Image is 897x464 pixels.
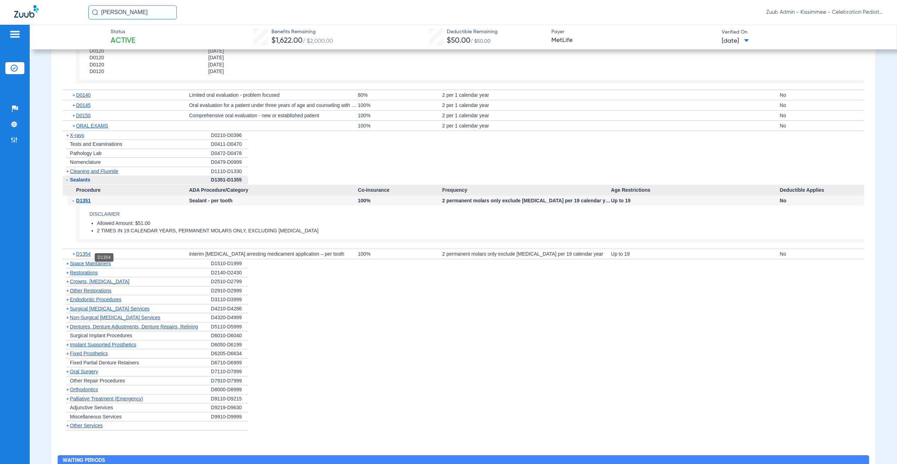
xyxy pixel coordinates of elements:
div: 2 per 1 calendar year [442,90,611,100]
div: 2 per 1 calendar year [442,111,611,120]
span: Oral Surgery [70,369,98,374]
span: [DATE] [722,37,749,46]
span: + [66,306,69,311]
div: 100% [358,249,442,259]
div: Comprehensive oral evaluation - new or established patient [189,111,358,120]
span: Endodontic Procedures [70,297,122,302]
div: No [780,121,864,131]
div: interim [MEDICAL_DATA] arresting medicament application – per tooth [189,249,358,259]
div: No [780,90,864,100]
span: - [72,196,76,206]
span: ADA Procedure/Category [189,185,358,196]
div: D0472-D0478 [211,149,248,158]
span: D0120 [89,68,129,75]
div: D7910-D7999 [211,376,248,386]
span: + [72,111,76,120]
span: Status [111,28,135,36]
div: Limited oral evaluation - problem focused [189,90,358,100]
span: + [66,369,69,374]
div: No [780,100,864,110]
div: Up to 19 [611,249,780,259]
span: [DATE] [208,54,248,61]
span: Sealants [70,177,90,183]
div: D4210-D4286 [211,304,248,314]
span: + [66,270,69,275]
span: Deductible Remaining [447,28,498,36]
div: 80% [358,90,442,100]
span: Benefits Remaining [271,28,333,36]
span: + [66,168,69,174]
div: D0479-D0999 [211,158,248,167]
img: Search Icon [92,9,98,16]
span: Active [111,36,135,46]
span: + [66,315,69,320]
span: Zuub Admin - Kissimmee - Celebration Pediatric Dentistry [766,9,883,16]
input: Search for patients [88,5,177,19]
span: D0145 [76,102,90,108]
span: Age Restrictions [611,185,780,196]
div: Sealant - per tooth [189,196,358,206]
span: X-rays [70,132,84,138]
span: + [66,297,69,302]
img: hamburger-icon [9,30,20,38]
span: Frequency [442,185,611,196]
div: D1354 [95,253,113,262]
span: Procedure [63,185,189,196]
span: D0120 [89,61,129,68]
app-breakdown-title: Disclaimer [89,210,864,218]
span: $1,622.00 [271,37,303,44]
span: [DATE] [208,68,248,75]
span: Payer [551,28,715,36]
div: D9910-D9999 [211,412,248,422]
span: Other Restorations [70,288,112,293]
span: + [72,121,76,131]
div: D0411-D0470 [211,140,248,149]
div: D1110-D1330 [211,167,248,176]
div: D1510-D1999 [211,259,248,268]
div: Oral evaluation for a patient under three years of age and counseling with primary caregiver [189,100,358,110]
div: 2 per 1 calendar year [442,121,611,131]
div: No [780,196,864,206]
span: Surgical Implant Procedures [70,333,132,338]
span: + [66,342,69,347]
div: D3110-D3999 [211,295,248,304]
span: Verified On [722,29,886,36]
div: D6205-D6634 [211,349,248,358]
span: D1354 [76,251,90,257]
div: D2510-D2799 [211,277,248,286]
span: Orthodontics [70,387,98,392]
span: Restorations [70,270,98,275]
span: [DATE] [208,61,248,68]
span: + [66,279,69,284]
span: D0150 [76,113,90,118]
span: Cleaning and Fluoride [70,168,118,174]
div: D9219-D9630 [211,403,248,412]
span: Miscellaneous Services [70,414,122,420]
span: + [66,261,69,266]
span: $50.00 [447,37,470,44]
div: 100% [358,100,442,110]
div: No [780,249,864,259]
iframe: Chat Widget [862,430,897,464]
div: D6010-D6040 [211,331,248,340]
span: + [66,423,69,428]
div: 2 permanent molars only exclude [MEDICAL_DATA] per 19 calendar year [442,196,611,206]
div: D4320-D4999 [211,313,248,322]
div: D2140-D2430 [211,268,248,278]
div: Up to 19 [611,196,780,206]
li: Allowed Amount: $51.00 [97,220,864,227]
span: Co-Insurance [358,185,442,196]
div: D7110-D7899 [211,367,248,376]
span: Other Services [70,423,103,428]
div: No [780,111,864,120]
span: Crowns, [MEDICAL_DATA] [70,279,129,284]
span: / $2,000.00 [303,38,333,44]
span: D1351 [76,198,90,203]
span: / $50.00 [470,39,491,44]
div: 2 per 1 calendar year [442,100,611,110]
span: Pathology Lab [70,150,102,156]
div: 100% [358,196,442,206]
div: 100% [358,111,442,120]
div: 100% [358,121,442,131]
